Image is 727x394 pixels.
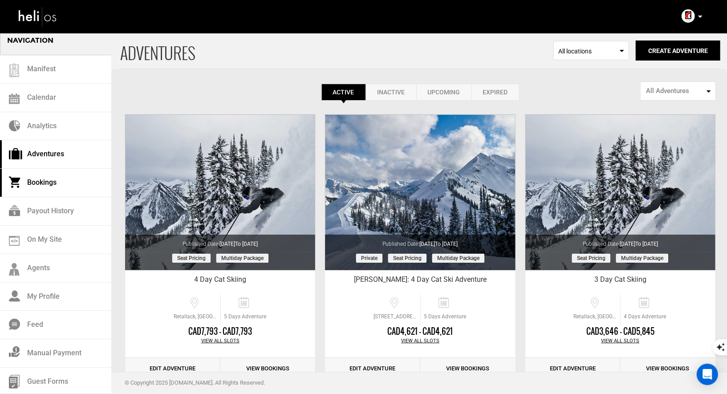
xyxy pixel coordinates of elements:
img: on_my_site.svg [9,236,20,246]
button: Create Adventure [636,41,720,61]
a: Active [321,84,366,101]
div: CAD4,621 - CAD4,621 [325,326,515,337]
span: [DATE] [419,241,458,247]
div: [PERSON_NAME]: 4 Day Cat Ski Adventure [325,275,515,288]
span: ADVENTURES [120,32,553,69]
div: 4 Day Cat Skiing [125,275,315,288]
img: ef23dc4a46530461e2a918fa65ea7af0.png [682,9,695,23]
div: CAD7,793 - CAD7,793 [125,326,315,337]
span: Private [356,254,382,263]
img: heli-logo [18,5,58,28]
span: Multiday package [216,254,268,263]
a: Upcoming [416,84,471,101]
div: Open Intercom Messenger [697,364,718,385]
a: View Bookings [220,358,316,380]
div: Published Date: [125,235,315,248]
a: Edit Adventure [125,358,220,380]
div: CAD3,646 - CAD5,845 [525,326,715,337]
div: Published Date: [325,235,515,248]
a: View Bookings [620,358,715,380]
div: View All Slots [525,337,715,345]
a: View Bookings [420,358,516,380]
a: Inactive [366,84,416,101]
div: View All Slots [325,337,515,345]
span: [DATE] [219,241,258,247]
span: to [DATE] [235,241,258,247]
div: 3 Day Cat Skiing [525,275,715,288]
img: guest-list.svg [8,64,21,77]
span: Multiday package [616,254,668,263]
span: Seat Pricing [388,254,426,263]
span: Retallack, [GEOGRAPHIC_DATA] V0G 1S0, [GEOGRAPHIC_DATA] [171,313,220,321]
span: Seat Pricing [572,254,610,263]
span: 5 Days Adventure [421,313,469,321]
span: [STREET_ADDRESS] [371,313,420,321]
span: All Adventures [646,86,704,96]
span: Retallack, [GEOGRAPHIC_DATA] V0G 1S0, [GEOGRAPHIC_DATA] [571,313,620,321]
a: Edit Adventure [325,358,420,380]
img: agents-icon.svg [9,263,20,276]
span: Multiday package [432,254,484,263]
span: 5 Days Adventure [221,313,269,321]
a: Expired [471,84,520,101]
span: 4 Days Adventure [621,313,669,321]
img: calendar.svg [9,93,20,104]
span: to [DATE] [635,241,658,247]
span: to [DATE] [435,241,458,247]
div: View All Slots [125,337,315,345]
a: Edit Adventure [525,358,621,380]
div: Published Date: [525,235,715,248]
span: Select box activate [553,41,629,60]
span: Seat Pricing [172,254,211,263]
span: [DATE] [620,241,658,247]
button: All Adventures [640,81,716,101]
span: All locations [558,47,624,56]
